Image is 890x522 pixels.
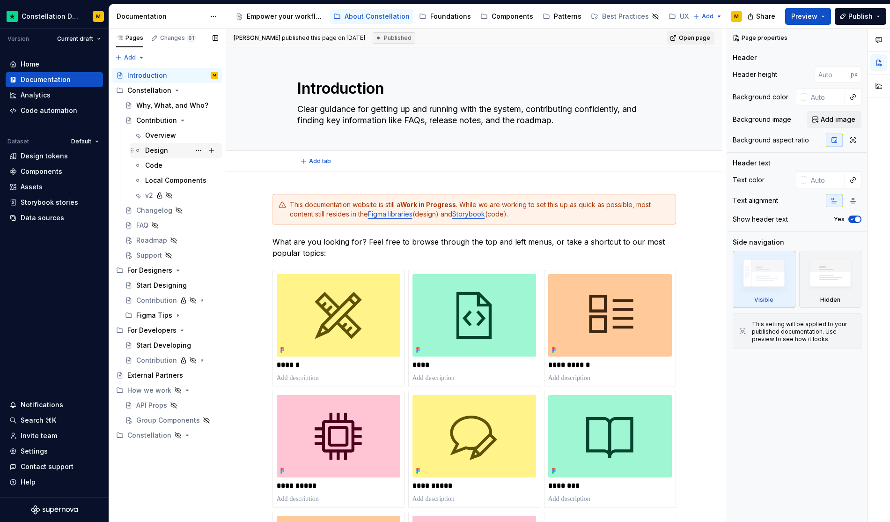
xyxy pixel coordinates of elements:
strong: Work in Progress [400,201,456,209]
button: Current draft [53,32,105,45]
div: How we work [112,383,222,398]
div: Dataset [7,138,29,145]
div: Constellation [127,431,171,440]
div: Home [21,60,39,69]
button: Add image [807,111,861,128]
button: Help [6,475,103,490]
div: Contact support [21,462,74,471]
div: Header height [733,70,777,79]
a: Local Components [130,173,222,188]
button: Notifications [6,397,103,412]
div: Visible [754,296,773,304]
img: 057939f0-6568-451f-8bf8-921d2012b533.png [277,274,400,357]
div: Roadmap [136,236,167,245]
div: Best Practices [602,12,649,21]
span: Open page [679,34,710,42]
div: Text color [733,175,765,185]
div: Patterns [554,12,581,21]
div: Local Components [145,176,206,185]
div: v2 [145,191,153,200]
a: Support [121,248,222,263]
div: Constellation [112,428,222,443]
div: M [213,71,216,80]
div: API Props [136,401,167,410]
a: Foundations [415,9,475,24]
div: Empower your workflow. Build incredible experiences. [247,12,324,21]
div: Contribution [136,296,177,305]
img: 2c975af7-0923-4238-8ef3-5278a09b12ff.png [412,395,536,477]
span: Share [756,12,775,21]
a: Overview [130,128,222,143]
a: Storybook [452,210,485,218]
div: Side navigation [733,238,784,247]
div: For Designers [127,266,172,275]
a: v2 [130,188,222,203]
div: Overview [145,131,176,140]
input: Auto [807,89,845,105]
a: Empower your workflow. Build incredible experiences. [232,9,328,24]
div: Design tokens [21,151,68,161]
label: Yes [834,216,845,223]
textarea: Introduction [295,77,649,100]
div: M [96,13,101,20]
a: Documentation [6,72,103,87]
div: Code [145,161,162,170]
a: Storybook stories [6,195,103,210]
div: Version [7,35,29,43]
div: Figma Tips [121,308,222,323]
a: Design tokens [6,149,103,164]
div: Design [145,146,168,155]
img: 38824c11-8dee-4683-8b1b-1580668f0972.png [412,274,536,357]
div: Why, What, and Who? [136,101,208,110]
div: Visible [733,251,795,308]
span: Add [702,13,713,20]
a: Start Designing [121,278,222,293]
div: Notifications [21,400,63,410]
div: For Developers [112,323,222,338]
a: Changelog [121,203,222,218]
a: Code [130,158,222,173]
div: Hidden [820,296,840,304]
div: Assets [21,182,43,192]
div: Page tree [112,68,222,443]
a: Contribution [121,293,222,308]
button: Add [690,10,725,23]
div: Documentation [117,12,205,21]
a: Why, What, and Who? [121,98,222,113]
div: Background image [733,115,791,124]
div: Storybook stories [21,198,78,207]
button: Share [743,8,781,25]
a: API Props [121,398,222,413]
div: Documentation [21,75,71,84]
a: IntroductionM [112,68,222,83]
a: Invite team [6,428,103,443]
div: Contribution [136,116,177,125]
button: Add [112,51,147,64]
div: Header [733,53,757,62]
button: Preview [785,8,831,25]
a: FAQ [121,218,222,233]
div: Search ⌘K [21,416,56,425]
a: Group Components [121,413,222,428]
a: Patterns [539,9,585,24]
a: About Constellation [330,9,413,24]
div: For Developers [127,326,177,335]
span: Add tab [309,157,331,165]
a: Contribution [121,353,222,368]
a: External Partners [112,368,222,383]
a: Best Practices [587,9,663,24]
span: published this page on [DATE] [234,34,365,42]
div: Start Developing [136,341,191,350]
span: Add image [821,115,855,124]
span: Default [71,138,91,145]
svg: Supernova Logo [31,505,78,515]
button: Default [67,135,103,148]
button: Add tab [297,155,335,168]
div: About Constellation [345,12,410,21]
input: Auto [815,66,851,83]
span: 61 [187,34,196,42]
span: Add [124,54,136,61]
a: Figma libraries [368,210,412,218]
div: Changes [160,34,196,42]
